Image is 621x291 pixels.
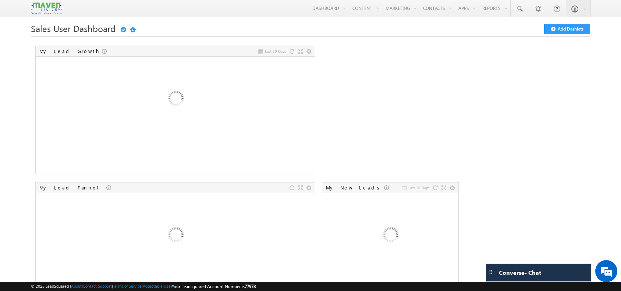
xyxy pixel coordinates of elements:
div: My Lead Growth [39,48,102,54]
button: Add Dashlets [544,24,590,34]
span: Your Leadsquared Account Number is [172,284,256,289]
span: Sales User Dashboard [31,22,116,34]
span: Last 30 Days [265,48,286,54]
a: Contact Support [83,284,112,288]
img: carter-drag [488,269,494,275]
span: © 2025 LeadSquared | | | | | [31,283,256,290]
span: 77978 [245,284,256,289]
a: Terms of Service [113,284,142,288]
a: Acceptable Use [143,284,171,288]
img: Loading... [136,196,215,276]
div: My Lead Funnel [39,184,106,191]
img: Loading... [136,60,215,139]
span: Last 10 Days [408,184,429,191]
img: Custom Logo [31,2,62,15]
img: Loading... [351,196,430,276]
span: Converse - Chat [499,269,541,276]
a: About [71,284,82,288]
div: My New Leads [326,184,384,191]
